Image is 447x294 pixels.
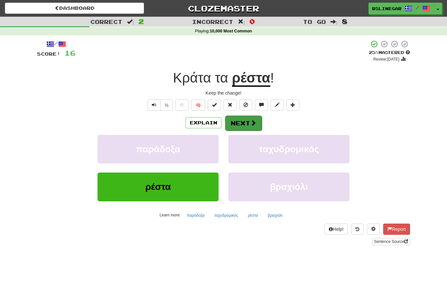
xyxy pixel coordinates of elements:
[223,100,237,111] button: Reset to 0% Mastered (alt+r)
[303,18,326,25] span: To go
[238,19,245,25] span: :
[183,211,208,220] button: παράδοξα
[369,50,410,56] div: Mastered
[146,100,173,111] div: Text-to-speech controls
[211,211,241,220] button: ταχυδρομικός
[90,18,122,25] span: Correct
[37,40,76,48] div: /
[210,29,252,33] strong: 10,000 Most Common
[228,135,349,163] button: ταχυδρομικός
[416,5,419,10] span: /
[286,100,299,111] button: Add to collection (alt+a)
[249,17,255,25] span: 0
[368,3,434,14] a: rslinegar /
[160,100,173,111] button: ½
[208,100,221,111] button: Set this sentence to 100% Mastered (alt+m)
[64,49,76,57] span: 16
[154,3,293,14] a: Clozemaster
[191,100,205,111] button: 🧠
[372,6,402,11] span: rslinegar
[372,238,410,245] a: Sentence Source
[325,224,348,235] button: Help!
[186,117,222,128] button: Explain
[37,51,61,57] span: Score:
[160,213,181,217] small: Learn more:
[232,70,270,87] u: ρέστα
[244,211,261,220] button: ρέστα
[225,116,262,131] button: Next
[271,100,284,111] button: Edit sentence (alt+d)
[264,211,286,220] button: βραχιόλι
[255,100,268,111] button: Discuss sentence (alt+u)
[145,182,171,192] span: ρέστα
[331,19,338,25] span: :
[173,70,211,86] span: Κράτα
[37,90,410,96] div: Keep the change!
[342,17,348,25] span: 8
[5,3,144,14] a: Dashboard
[270,182,308,192] span: βραχιόλι
[369,50,379,55] span: 25 %
[175,100,188,111] button: Favorite sentence (alt+f)
[136,144,180,154] span: παράδοξα
[351,224,364,235] button: Round history (alt+y)
[215,70,228,86] span: τα
[98,173,219,201] button: ρέστα
[270,70,274,85] span: !
[373,57,400,62] small: Review: [DATE]
[228,173,349,201] button: βραχιόλι
[127,19,134,25] span: :
[239,100,252,111] button: Ignore sentence (alt+i)
[259,144,319,154] span: ταχυδρομικός
[138,17,144,25] span: 2
[148,100,161,111] button: Play sentence audio (ctl+space)
[383,224,410,235] button: Report
[192,18,233,25] span: Incorrect
[98,135,219,163] button: παράδοξα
